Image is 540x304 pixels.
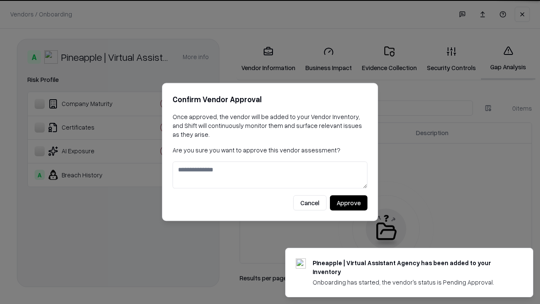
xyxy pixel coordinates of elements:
div: Pineapple | Virtual Assistant Agency has been added to your inventory [313,258,513,276]
div: Onboarding has started, the vendor's status is Pending Approval. [313,278,513,287]
p: Once approved, the vendor will be added to your Vendor Inventory, and Shift will continuously mon... [173,112,367,139]
h2: Confirm Vendor Approval [173,93,367,106]
img: trypineapple.com [296,258,306,269]
button: Approve [330,195,367,211]
p: Are you sure you want to approve this vendor assessment? [173,146,367,155]
button: Cancel [293,195,327,211]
